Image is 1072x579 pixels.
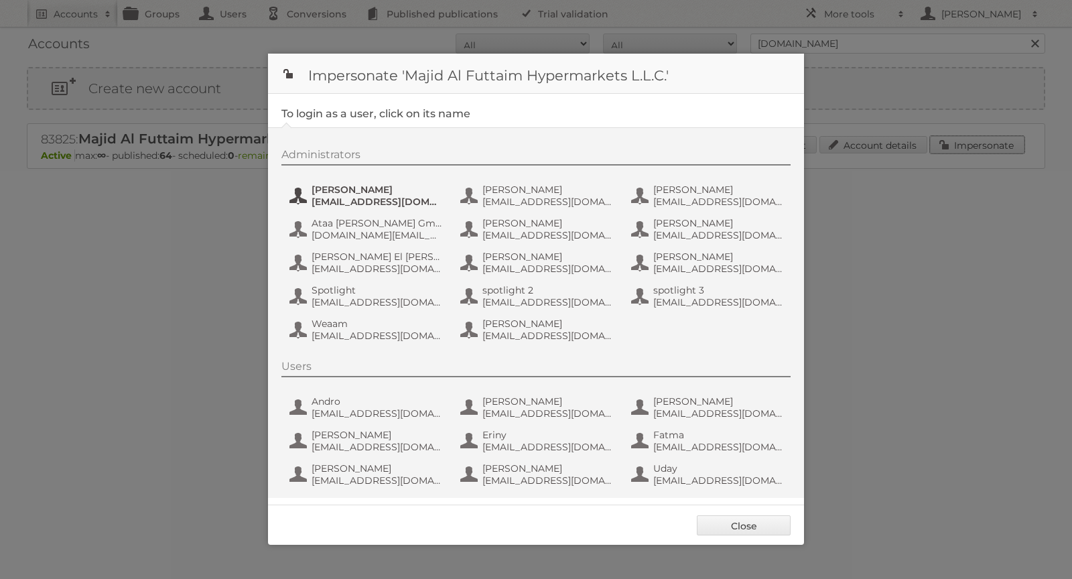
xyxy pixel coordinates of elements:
[630,249,787,276] button: [PERSON_NAME] [EMAIL_ADDRESS][DOMAIN_NAME]
[653,284,783,296] span: spotlight 3
[312,407,442,420] span: [EMAIL_ADDRESS][DOMAIN_NAME]
[653,196,783,208] span: [EMAIL_ADDRESS][DOMAIN_NAME]
[653,395,783,407] span: [PERSON_NAME]
[312,184,442,196] span: [PERSON_NAME]
[459,182,616,209] button: [PERSON_NAME] [EMAIL_ADDRESS][DOMAIN_NAME]
[482,251,612,263] span: [PERSON_NAME]
[459,249,616,276] button: [PERSON_NAME] [EMAIL_ADDRESS][DOMAIN_NAME]
[630,461,787,488] button: Uday [EMAIL_ADDRESS][DOMAIN_NAME]
[653,263,783,275] span: [EMAIL_ADDRESS][DOMAIN_NAME]
[482,196,612,208] span: [EMAIL_ADDRESS][DOMAIN_NAME]
[312,196,442,208] span: [EMAIL_ADDRESS][DOMAIN_NAME]
[630,394,787,421] button: [PERSON_NAME] [EMAIL_ADDRESS][DOMAIN_NAME]
[288,249,446,276] button: [PERSON_NAME] El [PERSON_NAME] [EMAIL_ADDRESS][DOMAIN_NAME]
[653,441,783,453] span: [EMAIL_ADDRESS][DOMAIN_NAME]
[288,316,446,343] button: Weaam [EMAIL_ADDRESS][DOMAIN_NAME]
[288,428,446,454] button: [PERSON_NAME] [EMAIL_ADDRESS][DOMAIN_NAME]
[697,515,791,535] a: Close
[482,217,612,229] span: [PERSON_NAME]
[459,428,616,454] button: Eriny [EMAIL_ADDRESS][DOMAIN_NAME]
[288,394,446,421] button: Andro [EMAIL_ADDRESS][DOMAIN_NAME]
[653,217,783,229] span: [PERSON_NAME]
[630,283,787,310] button: spotlight 3 [EMAIL_ADDRESS][DOMAIN_NAME]
[653,429,783,441] span: Fatma
[312,429,442,441] span: [PERSON_NAME]
[482,284,612,296] span: spotlight 2
[459,216,616,243] button: [PERSON_NAME] [EMAIL_ADDRESS][DOMAIN_NAME]
[630,428,787,454] button: Fatma [EMAIL_ADDRESS][DOMAIN_NAME]
[482,263,612,275] span: [EMAIL_ADDRESS][DOMAIN_NAME]
[459,283,616,310] button: spotlight 2 [EMAIL_ADDRESS][DOMAIN_NAME]
[459,461,616,488] button: [PERSON_NAME] [EMAIL_ADDRESS][DOMAIN_NAME]
[459,394,616,421] button: [PERSON_NAME] [EMAIL_ADDRESS][DOMAIN_NAME]
[312,330,442,342] span: [EMAIL_ADDRESS][DOMAIN_NAME]
[653,251,783,263] span: [PERSON_NAME]
[312,251,442,263] span: [PERSON_NAME] El [PERSON_NAME]
[653,184,783,196] span: [PERSON_NAME]
[653,296,783,308] span: [EMAIL_ADDRESS][DOMAIN_NAME]
[482,184,612,196] span: [PERSON_NAME]
[281,148,791,166] div: Administrators
[312,441,442,453] span: [EMAIL_ADDRESS][DOMAIN_NAME]
[653,474,783,487] span: [EMAIL_ADDRESS][DOMAIN_NAME]
[288,283,446,310] button: Spotlight [EMAIL_ADDRESS][DOMAIN_NAME]
[482,462,612,474] span: [PERSON_NAME]
[482,395,612,407] span: [PERSON_NAME]
[482,407,612,420] span: [EMAIL_ADDRESS][DOMAIN_NAME]
[653,407,783,420] span: [EMAIL_ADDRESS][DOMAIN_NAME]
[288,461,446,488] button: [PERSON_NAME] [EMAIL_ADDRESS][DOMAIN_NAME]
[482,330,612,342] span: [EMAIL_ADDRESS][DOMAIN_NAME]
[312,217,442,229] span: Ataa [PERSON_NAME] Gmail
[653,229,783,241] span: [EMAIL_ADDRESS][DOMAIN_NAME]
[312,229,442,241] span: [DOMAIN_NAME][EMAIL_ADDRESS][DOMAIN_NAME]
[482,474,612,487] span: [EMAIL_ADDRESS][DOMAIN_NAME]
[482,441,612,453] span: [EMAIL_ADDRESS][DOMAIN_NAME]
[312,474,442,487] span: [EMAIL_ADDRESS][DOMAIN_NAME]
[312,296,442,308] span: [EMAIL_ADDRESS][DOMAIN_NAME]
[653,462,783,474] span: Uday
[312,318,442,330] span: Weaam
[630,182,787,209] button: [PERSON_NAME] [EMAIL_ADDRESS][DOMAIN_NAME]
[281,360,791,377] div: Users
[281,107,470,120] legend: To login as a user, click on its name
[630,216,787,243] button: [PERSON_NAME] [EMAIL_ADDRESS][DOMAIN_NAME]
[482,296,612,308] span: [EMAIL_ADDRESS][DOMAIN_NAME]
[312,284,442,296] span: Spotlight
[312,263,442,275] span: [EMAIL_ADDRESS][DOMAIN_NAME]
[482,229,612,241] span: [EMAIL_ADDRESS][DOMAIN_NAME]
[459,316,616,343] button: [PERSON_NAME] [EMAIL_ADDRESS][DOMAIN_NAME]
[312,395,442,407] span: Andro
[288,182,446,209] button: [PERSON_NAME] [EMAIL_ADDRESS][DOMAIN_NAME]
[482,429,612,441] span: Eriny
[312,462,442,474] span: [PERSON_NAME]
[268,54,804,94] h1: Impersonate 'Majid Al Futtaim Hypermarkets L.L.C.'
[482,318,612,330] span: [PERSON_NAME]
[288,216,446,243] button: Ataa [PERSON_NAME] Gmail [DOMAIN_NAME][EMAIL_ADDRESS][DOMAIN_NAME]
